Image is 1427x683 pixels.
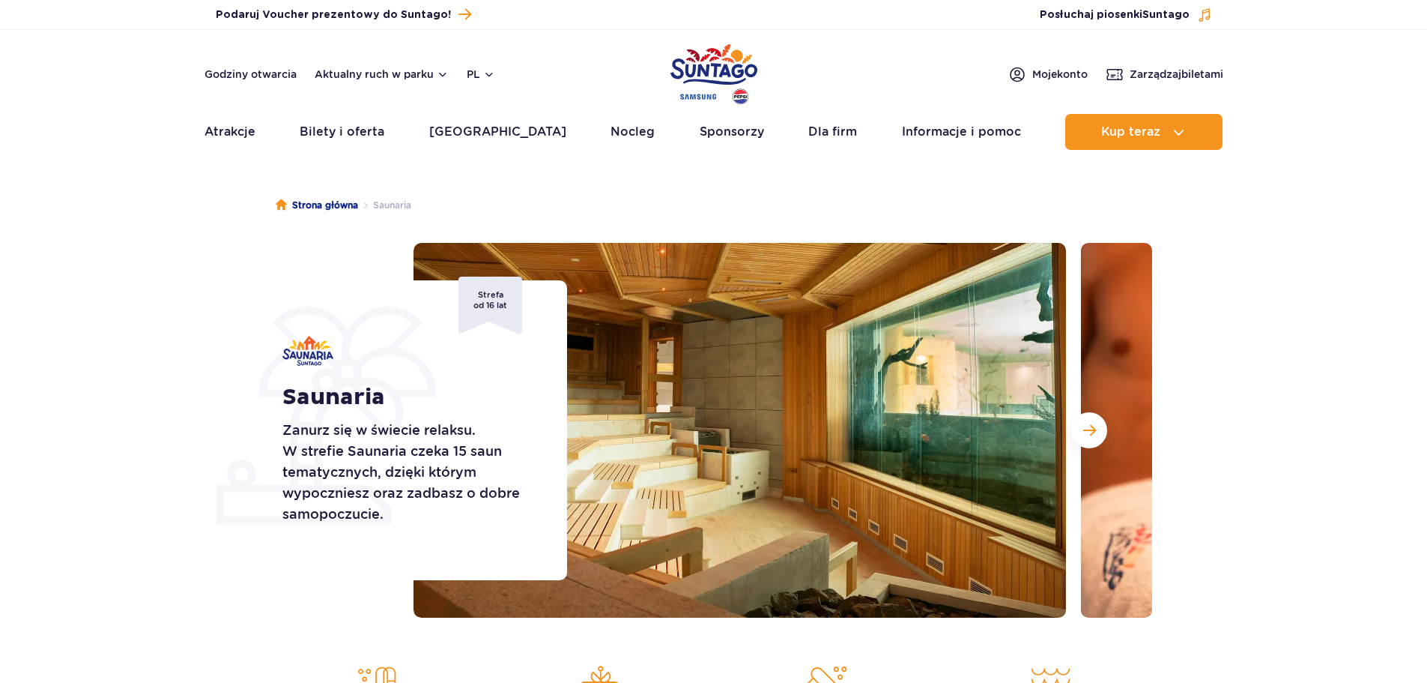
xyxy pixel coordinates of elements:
a: Bilety i oferta [300,114,384,150]
a: Zarządzajbiletami [1106,65,1223,83]
h1: Saunaria [282,384,533,411]
p: Zanurz się w świecie relaksu. W strefie Saunaria czeka 15 saun tematycznych, dzięki którym wypocz... [282,420,533,525]
span: Kup teraz [1101,125,1160,139]
a: Mojekonto [1008,65,1088,83]
button: Następny slajd [1071,412,1107,448]
span: Suntago [1142,10,1190,20]
button: Posłuchaj piosenkiSuntago [1040,7,1212,22]
button: Kup teraz [1065,114,1223,150]
a: Informacje i pomoc [902,114,1021,150]
span: Zarządzaj biletami [1130,67,1223,82]
span: Podaruj Voucher prezentowy do Suntago! [216,7,451,22]
a: Atrakcje [204,114,255,150]
a: Godziny otwarcia [204,67,297,82]
a: Sponsorzy [700,114,764,150]
a: [GEOGRAPHIC_DATA] [429,114,566,150]
a: Park of Poland [670,37,757,106]
div: Strefa od 16 lat [458,277,522,334]
img: Saunaria [282,336,333,366]
span: Posłuchaj piosenki [1040,7,1190,22]
button: pl [467,67,495,82]
a: Podaruj Voucher prezentowy do Suntago! [216,4,471,25]
a: Strona główna [276,198,358,213]
li: Saunaria [358,198,411,213]
button: Aktualny ruch w parku [315,68,449,80]
span: Moje konto [1032,67,1088,82]
a: Dla firm [808,114,857,150]
a: Nocleg [611,114,655,150]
